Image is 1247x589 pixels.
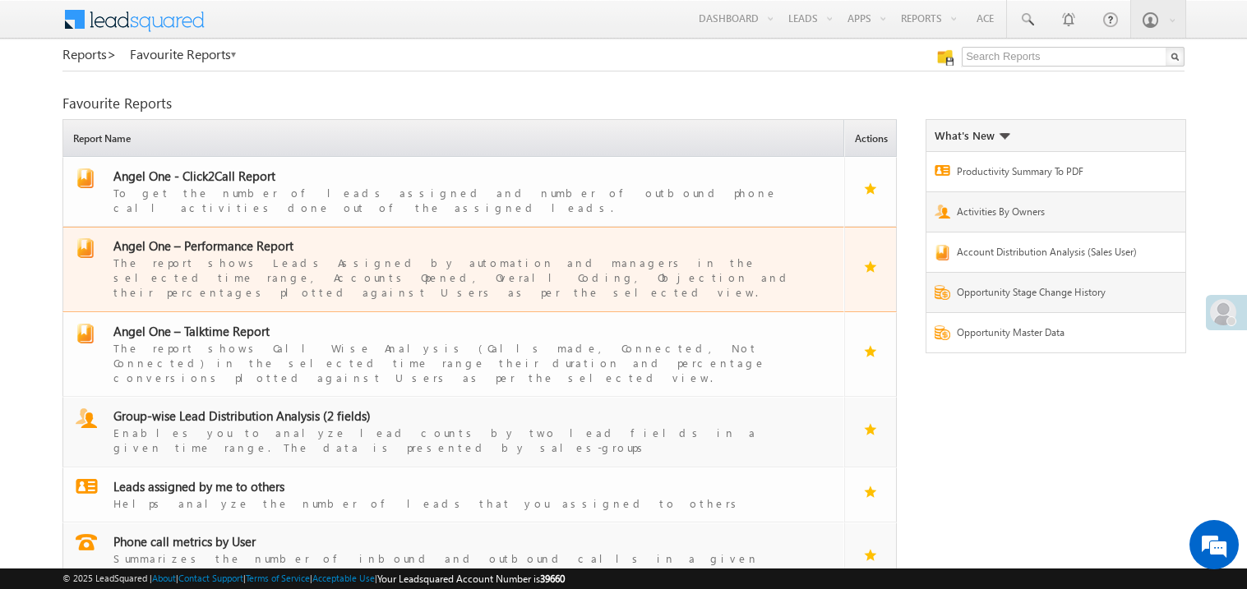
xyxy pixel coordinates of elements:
a: report Angel One – Performance ReportThe report shows Leads Assigned by automation and managers i... [72,238,837,300]
img: report [76,408,97,428]
a: report Group-wise Lead Distribution Analysis (2 fields)Enables you to analyze lead counts by two ... [72,408,837,455]
div: Enables you to analyze lead counts by two lead fields in a given time range. The data is presente... [113,424,814,455]
img: report [76,238,95,258]
span: Actions [849,122,896,156]
img: Manage all your saved reports! [937,49,954,66]
span: Group-wise Lead Distribution Analysis (2 fields) [113,407,371,424]
img: Report [935,205,950,219]
div: Favourite Reports [62,96,1185,111]
a: Productivity Summary To PDF [957,164,1149,183]
a: report Angel One - Click2Call ReportTo get the number of leads assigned and number of outbound ph... [72,168,837,215]
a: About [152,573,176,583]
span: Angel One – Talktime Report [113,323,270,339]
a: Activities By Owners [957,205,1149,223]
span: Angel One - Click2Call Report [113,168,275,184]
input: Search Reports [962,47,1185,67]
a: Terms of Service [246,573,310,583]
a: Contact Support [178,573,243,583]
div: Helps analyze the number of leads that you assigned to others [113,495,814,511]
span: © 2025 LeadSquared | | | | | [62,571,565,587]
a: Acceptable Use [312,573,375,583]
span: Phone call metrics by User [113,533,256,550]
a: Opportunity Stage Change History [957,285,1149,304]
span: > [107,44,117,63]
img: Report [935,245,950,260]
span: Your Leadsquared Account Number is [377,573,565,585]
div: The report shows Call Wise Analysis (Calls made, Connected, Not Connected) in the selected time r... [113,339,814,385]
img: report [76,534,97,550]
span: Angel One – Performance Report [113,237,293,254]
span: Leads assigned by me to others [113,478,284,495]
a: Opportunity Master Data [957,325,1149,344]
span: Report Name [67,122,843,156]
div: What's New [935,128,1010,143]
a: report Phone call metrics by UserSummarizes the number of inbound and outbound calls in a given t... [72,534,837,581]
div: The report shows Leads Assigned by automation and managers in the selected time range, Accounts O... [113,254,814,300]
a: report Angel One – Talktime ReportThe report shows Call Wise Analysis (Calls made, Connected, Not... [72,324,837,385]
a: Favourite Reports [130,47,238,62]
span: 39660 [540,573,565,585]
a: Account Distribution Analysis (Sales User) [957,245,1149,264]
img: report [76,324,95,343]
a: report Leads assigned by me to othersHelps analyze the number of leads that you assigned to others [72,479,837,511]
a: Reports> [62,47,117,62]
div: To get the number of leads assigned and number of outbound phone call activities done out of the ... [113,184,814,215]
img: Report [935,285,950,300]
img: Report [935,165,950,176]
img: report [76,479,98,494]
img: report [76,168,95,188]
img: Report [935,325,950,340]
img: What's new [999,133,1010,140]
div: Summarizes the number of inbound and outbound calls in a given timeperiod by users [113,550,814,581]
